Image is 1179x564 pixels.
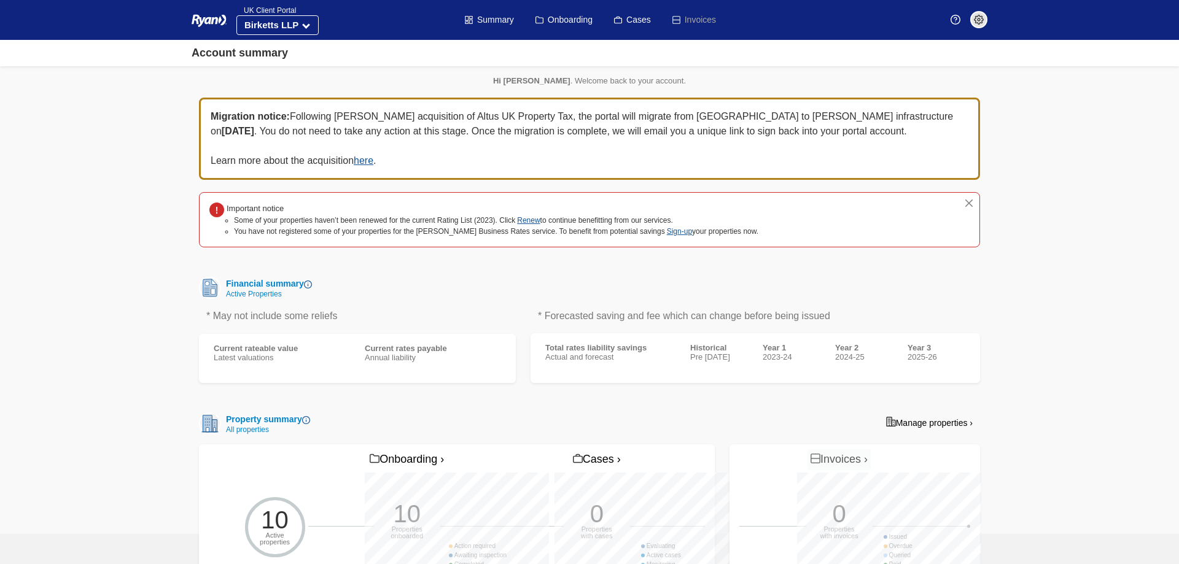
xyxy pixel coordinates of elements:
[236,15,319,35] button: Birketts LLP
[244,20,298,30] strong: Birketts LLP
[879,412,980,432] a: Manage properties ›
[221,277,312,290] div: Financial summary
[365,353,501,362] div: Annual liability
[234,215,758,226] li: Some of your properties haven’t been renewed for the current Rating List (2023). Click to continu...
[221,413,310,426] div: Property summary
[517,216,540,225] a: Renew
[192,45,288,61] div: Account summary
[908,343,965,352] div: Year 3
[236,6,296,15] span: UK Client Portal
[214,353,350,362] div: Latest valuations
[354,155,373,166] a: here
[545,343,675,352] div: Total rates liability savings
[974,15,984,25] img: settings
[908,352,965,361] div: 2025-26
[199,76,980,85] p: . Welcome back to your account.
[763,343,820,352] div: Year 1
[963,198,975,209] button: close
[667,227,692,236] a: Sign-up
[221,426,310,433] div: All properties
[227,203,758,215] div: Important notice
[951,15,960,25] img: Help
[570,449,624,470] a: Cases ›
[222,126,254,136] b: [DATE]
[531,309,980,323] p: * Forecasted saving and fee which can change before being issued
[690,352,748,361] div: Pre [DATE]
[493,76,570,85] strong: Hi [PERSON_NAME]
[199,309,516,325] p: * May not include some reliefs
[763,352,820,361] div: 2023-24
[365,344,501,353] div: Current rates payable
[835,352,893,361] div: 2024-25
[221,290,312,298] div: Active Properties
[214,344,350,353] div: Current rateable value
[234,226,758,237] li: You have not registered some of your properties for the [PERSON_NAME] Business Rates service. To ...
[690,343,748,352] div: Historical
[199,98,980,180] div: Following [PERSON_NAME] acquisition of Altus UK Property Tax, the portal will migrate from [GEOGR...
[545,352,675,361] div: Actual and forecast
[367,449,447,470] a: Onboarding ›
[211,111,290,122] b: Migration notice:
[835,343,893,352] div: Year 2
